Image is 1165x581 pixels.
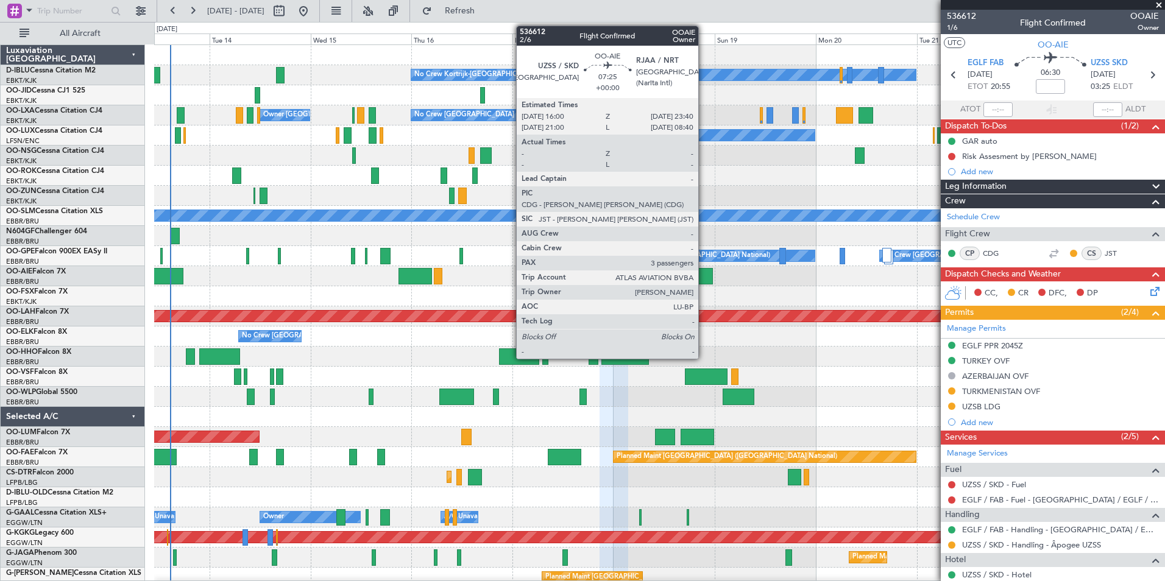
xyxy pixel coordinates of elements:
[6,308,35,315] span: OO-LAH
[6,368,68,376] a: OO-VSFFalcon 8X
[512,33,614,44] div: Fri 17
[6,478,38,487] a: LFPB/LBG
[6,308,69,315] a: OO-LAHFalcon 7X
[6,127,35,135] span: OO-LUX
[6,348,71,356] a: OO-HHOFalcon 8X
[945,431,977,445] span: Services
[6,248,107,255] a: OO-GPEFalcon 900EX EASy II
[566,247,770,265] div: No Crew [GEOGRAPHIC_DATA] ([GEOGRAPHIC_DATA] National)
[852,548,1044,566] div: Planned Maint [GEOGRAPHIC_DATA] ([GEOGRAPHIC_DATA])
[6,449,68,456] a: OO-FAEFalcon 7X
[6,147,104,155] a: OO-NSGCessna Citation CJ4
[962,356,1010,366] div: TURKEY OVF
[983,102,1013,117] input: --:--
[6,67,96,74] a: D-IBLUCessna Citation M2
[6,208,103,215] a: OO-SLMCessna Citation XLS
[968,69,993,81] span: [DATE]
[6,167,37,175] span: OO-ROK
[6,549,77,557] a: G-JAGAPhenom 300
[1020,16,1086,29] div: Flight Confirmed
[1038,38,1069,51] span: OO-AIE
[947,323,1006,335] a: Manage Permits
[242,327,446,345] div: No Crew [GEOGRAPHIC_DATA] ([GEOGRAPHIC_DATA] National)
[6,107,35,114] span: OO-LXA
[991,81,1010,93] span: 20:55
[6,509,34,516] span: G-GAAL
[1121,430,1139,443] span: (2/5)
[962,479,1026,490] a: UZSS / SKD - Fuel
[414,66,540,84] div: No Crew Kortrijk-[GEOGRAPHIC_DATA]
[1091,57,1128,69] span: UZSS SKD
[944,37,965,48] button: UTC
[1105,248,1132,259] a: JST
[1082,247,1102,260] div: CS
[947,211,1000,224] a: Schedule Crew
[961,166,1159,177] div: Add new
[6,389,36,396] span: OO-WLP
[414,106,618,124] div: No Crew [GEOGRAPHIC_DATA] ([GEOGRAPHIC_DATA] National)
[1091,69,1116,81] span: [DATE]
[6,268,66,275] a: OO-AIEFalcon 7X
[207,5,264,16] span: [DATE] - [DATE]
[6,549,34,557] span: G-JAGA
[6,87,32,94] span: OO-JID
[263,508,284,526] div: Owner
[1121,119,1139,132] span: (1/2)
[6,529,35,537] span: G-KGKG
[6,208,35,215] span: OO-SLM
[917,33,1018,44] div: Tue 21
[6,76,37,85] a: EBKT/KJK
[945,227,990,241] span: Flight Crew
[32,29,129,38] span: All Aircraft
[6,157,37,166] a: EBKT/KJK
[6,87,85,94] a: OO-JIDCessna CJ1 525
[6,288,68,295] a: OO-FSXFalcon 7X
[210,33,311,44] div: Tue 14
[715,33,816,44] div: Sun 19
[6,197,37,206] a: EBKT/KJK
[962,540,1101,550] a: UZSS / SKD - Handling - Âpogee UZSS
[962,401,1000,412] div: UZSB LDG
[6,288,34,295] span: OO-FSX
[37,2,107,20] input: Trip Number
[6,469,32,476] span: CS-DTR
[968,57,1004,69] span: EGLF FAB
[6,569,141,577] a: G-[PERSON_NAME]Cessna Citation XLS
[6,217,39,226] a: EBBR/BRU
[962,569,1032,580] a: UZSS / SKD - Hotel
[6,389,77,396] a: OO-WLPGlobal 5500
[945,508,980,522] span: Handling
[6,237,39,246] a: EBBR/BRU
[945,553,966,567] span: Hotel
[416,1,489,21] button: Refresh
[985,287,998,300] span: CC,
[6,147,37,155] span: OO-NSG
[961,417,1159,428] div: Add new
[816,33,917,44] div: Mon 20
[6,398,39,407] a: EBBR/BRU
[945,119,1007,133] span: Dispatch To-Dos
[945,194,966,208] span: Crew
[6,368,34,376] span: OO-VSF
[962,495,1159,505] a: EGLF / FAB - Fuel - [GEOGRAPHIC_DATA] / EGLF / FAB
[945,267,1061,281] span: Dispatch Checks and Weather
[6,538,43,548] a: EGGW/LTN
[1091,81,1110,93] span: 03:25
[947,448,1008,460] a: Manage Services
[983,248,1010,259] a: CDG
[1130,23,1159,33] span: Owner
[614,33,715,44] div: Sat 18
[6,357,39,367] a: EBBR/BRU
[962,386,1040,396] div: TURKMENISTAN OVF
[450,468,512,486] div: Planned Maint Sofia
[6,67,30,74] span: D-IBLU
[6,489,113,496] a: D-IBLU-OLDCessna Citation M2
[960,247,980,260] div: CP
[6,228,35,235] span: N604GF
[960,104,980,116] span: ATOT
[434,7,486,15] span: Refresh
[6,429,70,436] a: OO-LUMFalcon 7X
[617,126,689,144] div: No Crew Nancy (Essey)
[6,96,37,105] a: EBKT/KJK
[311,33,412,44] div: Wed 15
